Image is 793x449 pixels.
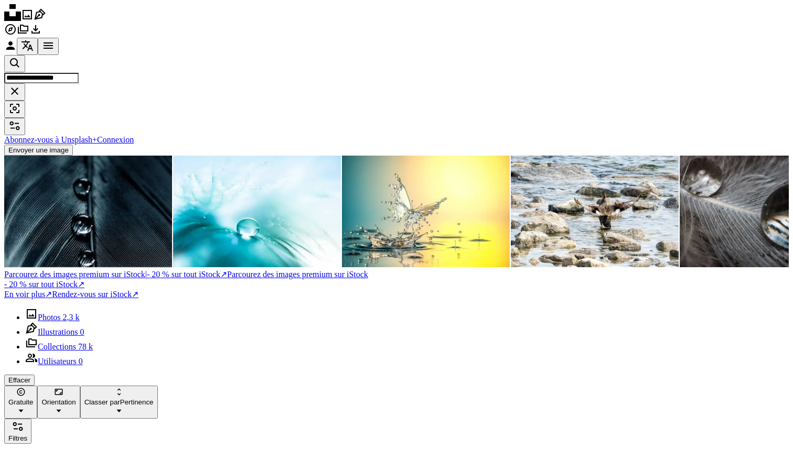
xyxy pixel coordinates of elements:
[4,55,789,118] form: Rechercher des visuels sur tout le site
[25,357,83,366] a: Utilisateurs 0
[4,290,138,299] a: En voir plus↗Rendez-vous sur iStock↗
[17,38,38,55] button: Langue
[25,313,80,322] a: Photos 2,3 k
[34,14,46,23] a: Illustrations
[80,327,84,336] span: 0
[173,156,341,267] img: Plumes de couleur avec une goutte d’eau bleu. abstrait macro avec plume. Mise au point douce et s...
[4,270,147,279] span: Parcourez des images premium sur iStock |
[4,83,25,101] button: Effacer
[17,28,29,37] a: Collections
[4,156,172,267] img: Image de fond des gouttes d’eau sur une plume noire
[37,386,80,419] button: Orientation
[342,156,510,267] img: Papillon d'eau. La naissance de la vie
[21,14,34,23] a: Photos
[4,269,789,289] a: Parcourez des images premium sur iStock|- 20 % sur tout iStock↗Parcourez des images premium sur i...
[38,38,59,55] button: Menu
[4,101,25,118] button: Recherche de visuels
[4,118,25,135] button: Filtres
[84,398,154,406] span: Pertinence
[8,398,33,406] span: Gratuite
[511,156,679,267] img: Baignade à Gadwal
[4,375,35,386] button: Effacer
[80,386,158,419] button: Classer parPertinence
[63,313,80,322] span: 2,3 k
[4,135,97,144] a: Abonnez-vous à Unsplash+
[4,55,25,72] button: Rechercher sur Unsplash
[4,270,227,279] span: - 20 % sur tout iStock ↗
[4,145,73,156] button: Envoyer une image
[41,398,76,406] span: Orientation
[79,357,83,366] span: 0
[25,327,84,336] a: Illustrations 0
[84,398,120,406] span: Classer par
[4,45,17,53] a: Connexion / S’inscrire
[4,419,31,444] button: Filtres
[29,28,42,37] a: Historique de téléchargement
[4,14,21,23] a: Accueil — Unsplash
[4,386,37,419] button: Gratuite
[97,135,134,144] a: Connexion
[78,342,93,351] span: 78 k
[4,28,17,37] a: Explorer
[52,290,138,299] span: Rendez-vous sur iStock ↗
[4,270,368,289] span: Parcourez des images premium sur iStock - 20 % sur tout iStock ↗
[4,290,52,299] span: En voir plus ↗
[25,342,93,351] a: Collections 78 k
